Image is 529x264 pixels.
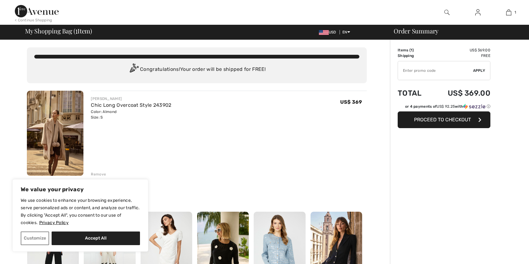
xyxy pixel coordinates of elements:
[342,30,350,34] span: EN
[15,17,52,23] div: < Continue Shopping
[431,47,490,53] td: US$ 369.00
[21,186,140,193] p: We value your privacy
[444,9,450,16] img: search the website
[340,99,362,105] span: US$ 369
[21,197,140,227] p: We use cookies to enhance your browsing experience, serve personalized ads or content, and analyz...
[15,5,59,17] img: 1ère Avenue
[431,53,490,58] td: Free
[405,104,490,109] div: or 4 payments of with
[493,9,524,16] a: 1
[514,10,516,15] span: 1
[506,9,511,16] img: My Bag
[470,9,485,16] a: Sign In
[27,199,367,207] h2: Shoppers also bought
[398,53,431,58] td: Shipping
[463,104,485,109] img: Sezzle
[473,68,485,73] span: Apply
[414,117,471,123] span: Proceed to Checkout
[398,61,473,80] input: Promo code
[34,63,359,76] div: Congratulations! Your order will be shipped for FREE!
[319,30,339,34] span: USD
[91,102,171,108] a: Chic Long Overcoat Style 243902
[91,171,106,177] div: Remove
[21,232,49,245] button: Customize
[25,28,92,34] span: My Shopping Bag ( Item)
[27,91,83,176] img: Chic Long Overcoat Style 243902
[12,179,148,252] div: We value your privacy
[398,104,490,111] div: or 4 payments ofUS$ 92.25withSezzle Click to learn more about Sezzle
[431,83,490,104] td: US$ 369.00
[411,48,413,52] span: 1
[91,96,171,102] div: [PERSON_NAME]
[386,28,525,34] div: Order Summary
[75,26,78,34] span: 1
[475,9,480,16] img: My Info
[398,111,490,128] button: Proceed to Checkout
[319,30,329,35] img: US Dollar
[39,220,69,226] a: Privacy Policy
[398,83,431,104] td: Total
[437,104,455,109] span: US$ 92.25
[52,232,140,245] button: Accept All
[128,63,140,76] img: Congratulation2.svg
[398,47,431,53] td: Items ( )
[91,109,171,120] div: Color: Almond Size: S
